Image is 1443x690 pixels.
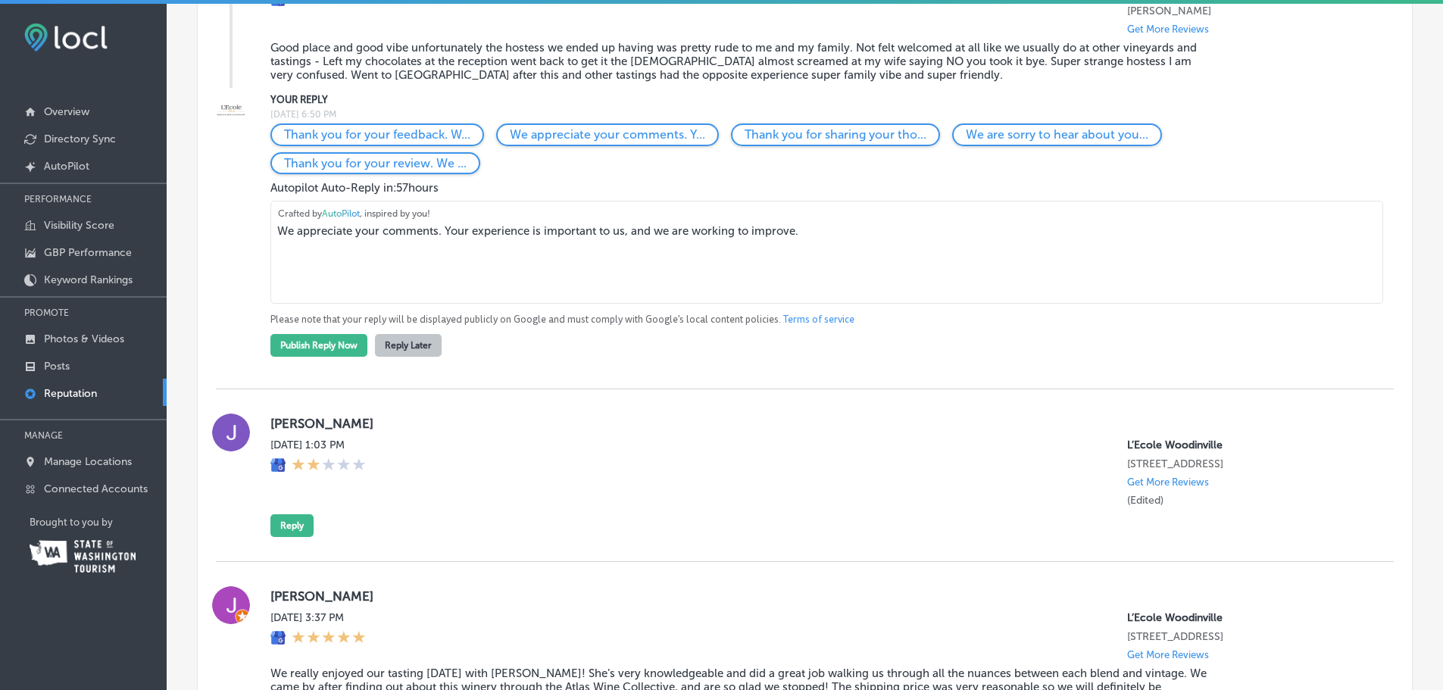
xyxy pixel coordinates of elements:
[966,127,1148,142] p: We are sorry to hear about your experience. Please reach out to us directly to discuss your conce...
[44,455,132,468] p: Manage Locations
[44,246,132,259] p: GBP Performance
[284,156,467,170] p: Thank you for your review. We aim to provide a better experience for all visitors to L’Ecole № 41...
[1127,23,1209,35] p: Get More Reviews
[44,105,89,118] p: Overview
[510,127,705,142] p: We appreciate your comments. Your experience is important to us, and we are working to improve.
[270,94,1370,105] label: YOUR REPLY
[284,127,470,142] p: Thank you for your feedback. We apologize for not meeting your expectations at L’Ecole № 41 Winery.
[270,416,1370,431] label: [PERSON_NAME]
[270,334,367,357] button: Publish Reply Now
[44,387,97,400] p: Reputation
[270,181,439,195] span: Autopilot Auto-Reply in: 57 hours
[44,333,124,345] p: Photos & Videos
[322,208,360,219] span: AutoPilot
[1127,611,1370,624] p: L’Ecole Woodinville
[783,313,854,326] a: Terms of service
[44,482,148,495] p: Connected Accounts
[270,313,1370,326] p: Please note that your reply will be displayed publicly on Google and must comply with Google's lo...
[44,360,70,373] p: Posts
[44,273,133,286] p: Keyword Rankings
[270,589,1370,604] label: [PERSON_NAME]
[270,201,1383,304] textarea: We appreciate your comments. Your experience is important to us, and we are working to improve.
[1127,630,1370,643] p: 17401 133rd Ave NE #1010
[375,334,442,357] button: Reply Later
[278,208,430,219] span: Crafted by , inspired by you!
[30,540,136,573] img: Washington Tourism
[292,630,366,647] div: 5 Stars
[44,219,114,232] p: Visibility Score
[270,109,1370,120] label: [DATE] 6:50 PM
[270,439,366,451] label: [DATE] 1:03 PM
[1127,476,1209,488] p: Get More Reviews
[270,514,314,537] button: Reply
[44,133,116,145] p: Directory Sync
[44,160,89,173] p: AutoPilot
[292,457,366,474] div: 2 Stars
[1127,494,1163,507] label: (Edited)
[1127,649,1209,660] p: Get More Reviews
[212,92,250,130] img: Image
[24,23,108,52] img: fda3e92497d09a02dc62c9cd864e3231.png
[1127,457,1370,470] p: 17401 133rd Ave NE #1010
[745,127,926,142] p: Thank you for sharing your thoughts. We value your input and will take it into consideration.
[270,611,366,624] label: [DATE] 3:37 PM
[1127,439,1370,451] p: L’Ecole Woodinville
[30,517,167,528] p: Brought to you by
[270,41,1208,82] blockquote: Good place and good vibe unfortunately the hostess we ended up having was pretty rude to me and m...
